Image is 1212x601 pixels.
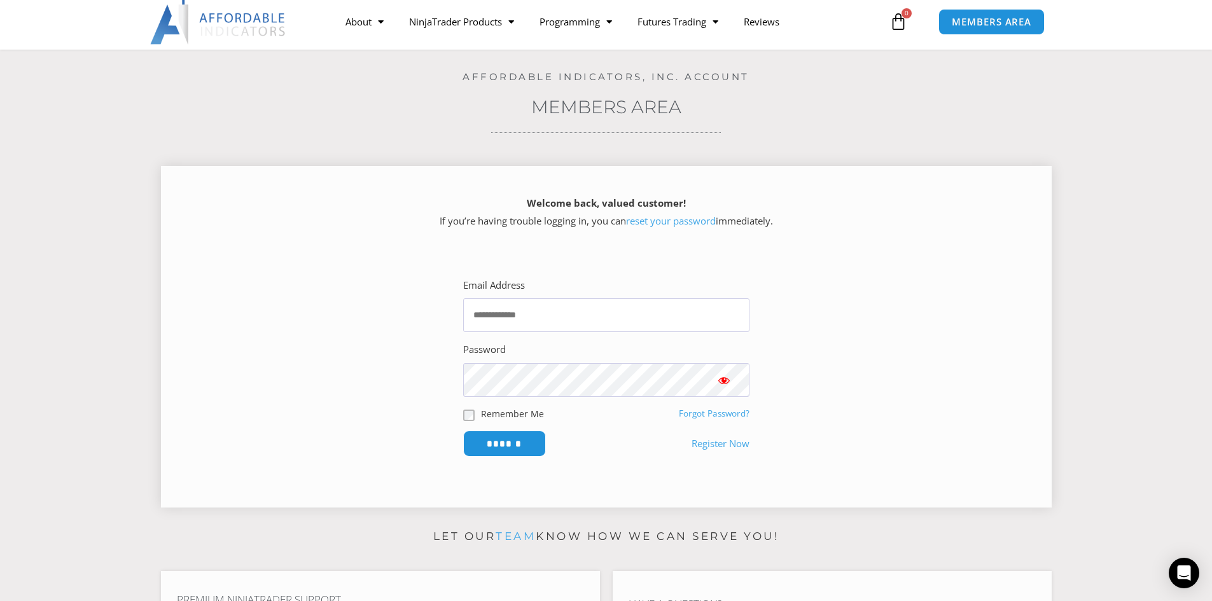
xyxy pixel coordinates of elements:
[625,7,731,36] a: Futures Trading
[531,96,681,118] a: Members Area
[699,363,749,397] button: Show password
[692,435,749,453] a: Register Now
[870,3,926,40] a: 0
[183,195,1029,230] p: If you’re having trouble logging in, you can immediately.
[333,7,886,36] nav: Menu
[731,7,792,36] a: Reviews
[333,7,396,36] a: About
[938,9,1045,35] a: MEMBERS AREA
[481,407,544,420] label: Remember Me
[161,527,1052,547] p: Let our know how we can serve you!
[679,408,749,419] a: Forgot Password?
[396,7,527,36] a: NinjaTrader Products
[463,71,749,83] a: Affordable Indicators, Inc. Account
[902,8,912,18] span: 0
[626,214,716,227] a: reset your password
[463,341,506,359] label: Password
[527,7,625,36] a: Programming
[496,530,536,542] a: team
[952,17,1031,27] span: MEMBERS AREA
[527,197,686,209] strong: Welcome back, valued customer!
[1169,558,1199,588] div: Open Intercom Messenger
[463,277,525,294] label: Email Address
